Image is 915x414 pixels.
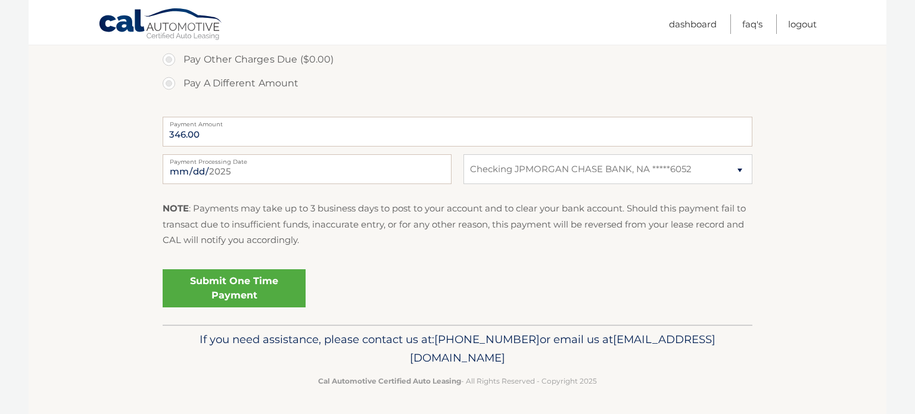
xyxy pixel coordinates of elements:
p: : Payments may take up to 3 business days to post to your account and to clear your bank account.... [163,201,752,248]
label: Payment Processing Date [163,154,452,164]
input: Payment Date [163,154,452,184]
a: Dashboard [669,14,717,34]
input: Payment Amount [163,117,752,147]
strong: NOTE [163,203,189,214]
a: Logout [788,14,817,34]
a: Cal Automotive [98,8,223,42]
strong: Cal Automotive Certified Auto Leasing [318,376,461,385]
label: Payment Amount [163,117,752,126]
label: Pay A Different Amount [163,71,752,95]
label: Pay Other Charges Due ($0.00) [163,48,752,71]
a: Submit One Time Payment [163,269,306,307]
p: If you need assistance, please contact us at: or email us at [170,330,745,368]
a: FAQ's [742,14,762,34]
span: [PHONE_NUMBER] [434,332,540,346]
p: - All Rights Reserved - Copyright 2025 [170,375,745,387]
